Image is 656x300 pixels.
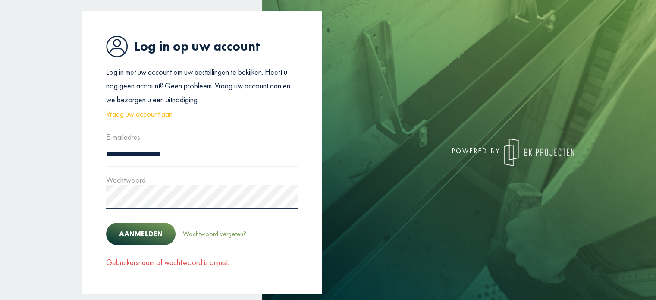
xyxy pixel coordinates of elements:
div: powered by [335,139,574,166]
button: Aanmelden [106,223,176,245]
img: icon [106,35,128,57]
p: Log in met uw account om uw bestellingen te bekijken. Heeft u nog geen account? Geen probleem. Vr... [106,65,298,121]
img: logo [504,139,574,166]
a: Vraag uw account aan [106,107,173,121]
label: E-mailadres [106,130,140,144]
span: Gebruikersnaam of wachtwoord is onjuist. [106,257,229,267]
a: Wachtwoord vergeten? [182,228,247,240]
label: Wachtwoord [106,173,146,187]
h1: Log in op uw account [106,35,298,57]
